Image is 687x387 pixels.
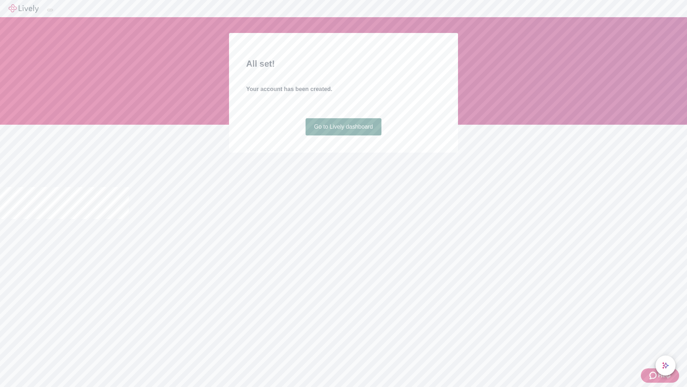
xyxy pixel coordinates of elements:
[9,4,39,13] img: Lively
[47,9,53,11] button: Log out
[306,118,382,135] a: Go to Lively dashboard
[662,362,669,369] svg: Lively AI Assistant
[658,371,671,380] span: Help
[246,57,441,70] h2: All set!
[246,85,441,94] h4: Your account has been created.
[649,371,658,380] svg: Zendesk support icon
[656,355,676,376] button: chat
[641,368,679,383] button: Zendesk support iconHelp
